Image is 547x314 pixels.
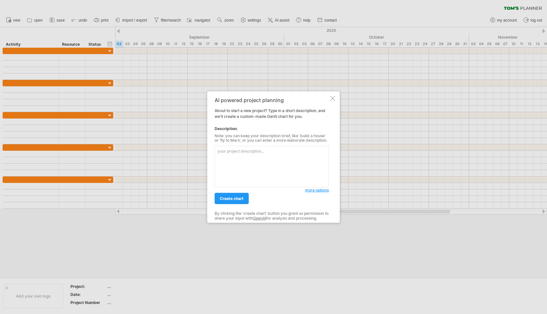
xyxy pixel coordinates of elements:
[253,215,266,220] a: OpenAI
[305,188,329,193] span: more options
[215,193,249,204] a: create chart
[215,97,329,103] div: AI powered project planning
[220,196,244,201] span: create chart
[215,133,329,143] div: Note: you can keep your description brief, like 'build a house' or 'fly to Mars', or you can ente...
[215,211,329,221] div: By clicking the 'create chart' button you grant us permission to share your input with for analys...
[305,187,329,193] a: more options
[215,126,329,131] div: Description:
[215,97,329,217] div: About to start a new project? Type in a short description, and we'll create a custom-made Gantt c...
